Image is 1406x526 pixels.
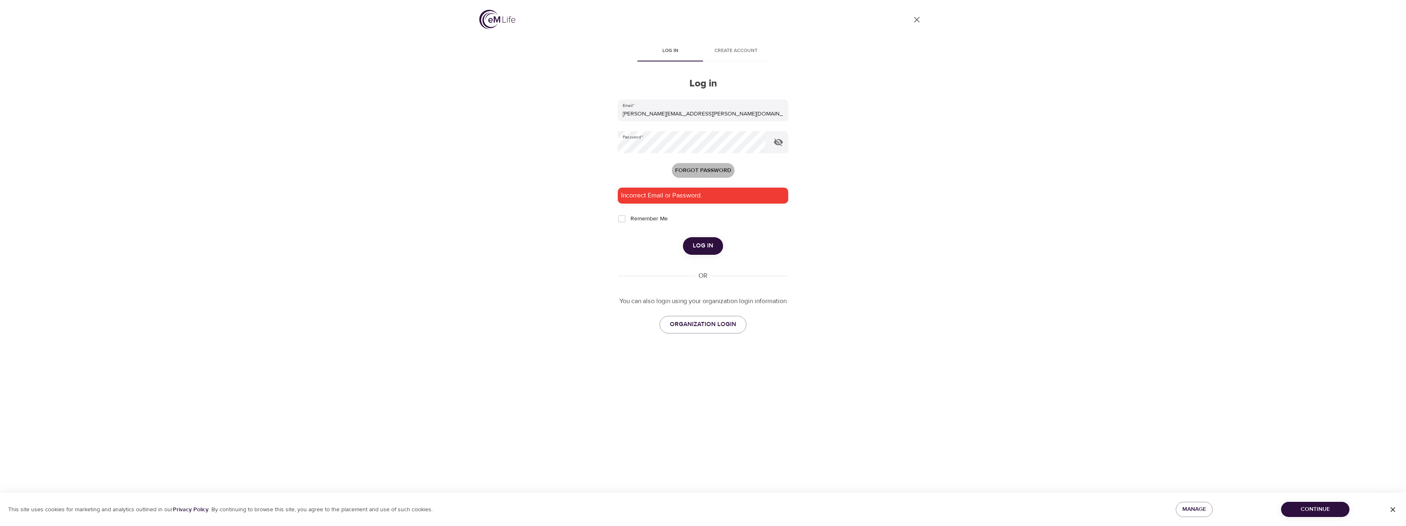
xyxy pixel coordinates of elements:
button: Forgot password [672,163,735,178]
span: Continue [1288,504,1343,515]
a: Privacy Policy [173,506,209,513]
h2: Log in [618,78,788,90]
span: Log in [642,47,698,55]
a: ORGANIZATION LOGIN [660,316,746,333]
span: Log in [693,240,713,251]
span: Manage [1182,504,1206,515]
div: disabled tabs example [618,42,788,61]
span: Forgot password [675,166,731,176]
button: Manage [1176,502,1213,517]
div: OR [695,271,711,281]
button: Continue [1281,502,1349,517]
span: Remember Me [630,215,668,223]
span: ORGANIZATION LOGIN [670,319,736,330]
img: logo [479,10,515,29]
div: Incorrect Email or Password. [618,188,788,204]
button: Log in [683,237,723,254]
a: close [907,10,927,29]
p: You can also login using your organization login information [618,297,788,306]
span: Create account [708,47,764,55]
